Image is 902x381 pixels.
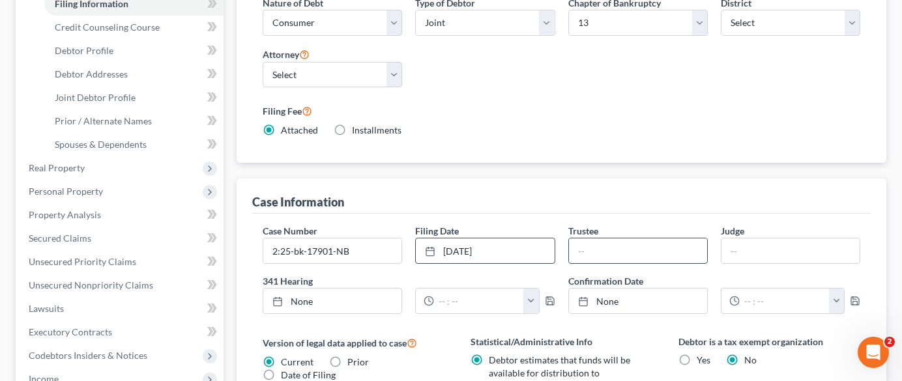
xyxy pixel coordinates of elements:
[44,39,224,63] a: Debtor Profile
[18,250,224,274] a: Unsecured Priority Claims
[55,115,152,126] span: Prior / Alternate Names
[29,350,147,361] span: Codebtors Insiders & Notices
[569,238,707,263] input: --
[858,337,889,368] iframe: Intercom live chat
[18,203,224,227] a: Property Analysis
[256,274,562,288] label: 341 Hearing
[263,103,860,119] label: Filing Fee
[252,194,344,210] div: Case Information
[29,233,91,244] span: Secured Claims
[562,274,867,288] label: Confirmation Date
[568,224,598,238] label: Trustee
[44,133,224,156] a: Spouses & Dependents
[18,320,224,344] a: Executory Contracts
[29,326,112,337] span: Executory Contracts
[416,238,554,263] a: [DATE]
[55,68,128,79] span: Debtor Addresses
[884,337,895,347] span: 2
[29,186,103,197] span: Personal Property
[29,162,85,173] span: Real Property
[740,289,830,313] input: -- : --
[44,63,224,86] a: Debtor Addresses
[347,356,369,367] span: Prior
[55,21,160,33] span: Credit Counseling Course
[434,289,524,313] input: -- : --
[263,224,317,238] label: Case Number
[55,92,136,103] span: Joint Debtor Profile
[569,289,707,313] a: None
[18,274,224,297] a: Unsecured Nonpriority Claims
[29,209,101,220] span: Property Analysis
[44,86,224,109] a: Joint Debtor Profile
[471,335,652,348] label: Statistical/Administrative Info
[18,297,224,320] a: Lawsuits
[55,45,113,56] span: Debtor Profile
[697,354,710,365] span: Yes
[263,289,401,313] a: None
[721,224,744,238] label: Judge
[29,303,64,314] span: Lawsuits
[29,256,136,267] span: Unsecured Priority Claims
[55,139,147,150] span: Spouses & Dependents
[415,224,459,238] label: Filing Date
[744,354,757,365] span: No
[678,335,860,348] label: Debtor is a tax exempt organization
[18,227,224,250] a: Secured Claims
[263,46,310,62] label: Attorney
[281,369,336,380] span: Date of Filing
[352,124,401,135] span: Installments
[44,16,224,39] a: Credit Counseling Course
[29,279,153,290] span: Unsecured Nonpriority Claims
[281,124,318,135] span: Attached
[281,356,313,367] span: Current
[44,109,224,133] a: Prior / Alternate Names
[263,335,444,350] label: Version of legal data applied to case
[721,238,860,263] input: --
[263,238,401,263] input: Enter case number...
